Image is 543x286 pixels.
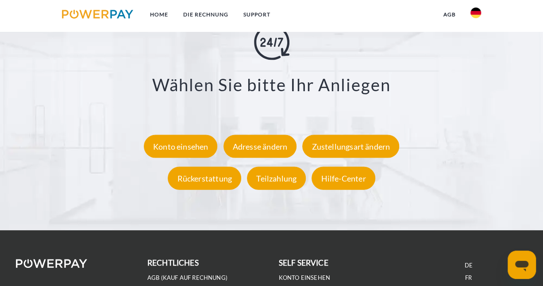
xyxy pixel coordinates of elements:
[176,7,236,23] a: DIE RECHNUNG
[168,166,241,189] div: Rückerstattung
[147,258,199,267] b: rechtliches
[464,262,472,269] a: DE
[16,259,87,268] img: logo-powerpay-white.svg
[300,141,401,151] a: Zustellungsart ändern
[465,274,472,282] a: FR
[147,274,227,282] a: AGB (Kauf auf Rechnung)
[144,135,218,158] div: Konto einsehen
[142,141,220,151] a: Konto einsehen
[166,173,243,183] a: Rückerstattung
[309,173,377,183] a: Hilfe-Center
[221,141,299,151] a: Adresse ändern
[435,7,463,23] a: agb
[245,173,308,183] a: Teilzahlung
[302,135,399,158] div: Zustellungsart ändern
[470,8,481,18] img: de
[223,135,297,158] div: Adresse ändern
[508,251,536,279] iframe: Schaltfläche zum Öffnen des Messaging-Fensters; Konversation läuft
[254,24,289,60] img: online-shopping.svg
[312,166,375,189] div: Hilfe-Center
[38,74,504,95] h3: Wählen Sie bitte Ihr Anliegen
[279,258,328,267] b: self service
[142,7,176,23] a: Home
[236,7,278,23] a: SUPPORT
[247,166,306,189] div: Teilzahlung
[279,274,331,282] a: Konto einsehen
[62,10,133,19] img: logo-powerpay.svg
